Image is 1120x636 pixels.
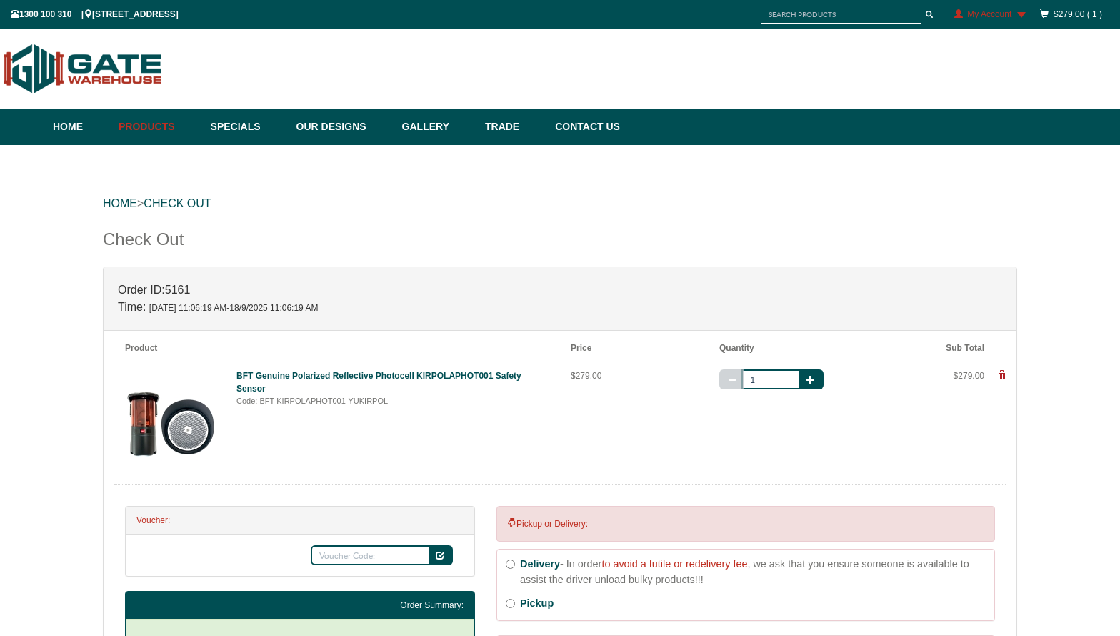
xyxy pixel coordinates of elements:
div: $279.00 [868,369,984,382]
b: Price [571,343,591,353]
input: Delivery- In orderto avoid a futile or redelivery fee, we ask that you ensure someone is availabl... [506,560,515,569]
b: Quantity [719,343,754,353]
b: Product [125,343,157,353]
span: [DATE] 11:06:19 AM-18/9/2025 11:06:19 AM [149,303,319,313]
a: Products [111,109,204,145]
div: > [103,181,1017,227]
img: bft-genuine-polarized-reflective-photocell-kirpolaphot001-safety-sensor-2023111721722-dcp_thumb_s... [116,369,224,477]
input: SEARCH PRODUCTS [761,6,921,24]
a: HOME [103,197,137,209]
span: My Account [967,9,1011,19]
a: Our Designs [289,109,395,145]
span: Pickup or Delivery: [508,519,588,529]
a: Trade [478,109,548,145]
div: 5161 [104,267,1016,331]
a: Check Out [144,197,211,209]
strong: Order ID: [118,284,165,296]
a: Home [53,109,111,145]
div: Check Out [103,227,1017,267]
a: $279.00 ( 1 ) [1054,9,1102,19]
strong: Delivery [520,558,560,570]
b: Sub Total [946,343,984,353]
a: Specials [204,109,289,145]
div: Code: BFT-KIRPOLAPHOT001-YUKIRPOL [236,395,549,407]
strong: Voucher: [136,515,170,525]
div: $279.00 [571,369,698,382]
strong: Time: [118,301,146,313]
span: to avoid a futile or redelivery fee [601,558,747,570]
span: Pickup [520,597,554,609]
input: Voucher Code: [311,545,431,565]
a: BFT Genuine Polarized Reflective Photocell KIRPOLAPHOT001 Safety Sensor [236,371,521,394]
a: Gallery [395,109,478,145]
strong: Order Summary: [400,600,464,610]
a: Contact Us [548,109,620,145]
span: 1300 100 310 | [STREET_ADDRESS] [11,9,179,19]
input: Pickup [506,599,515,608]
strong: - In order , we ask that you ensure someone is available to assist the driver unload bulky produc... [520,558,969,585]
